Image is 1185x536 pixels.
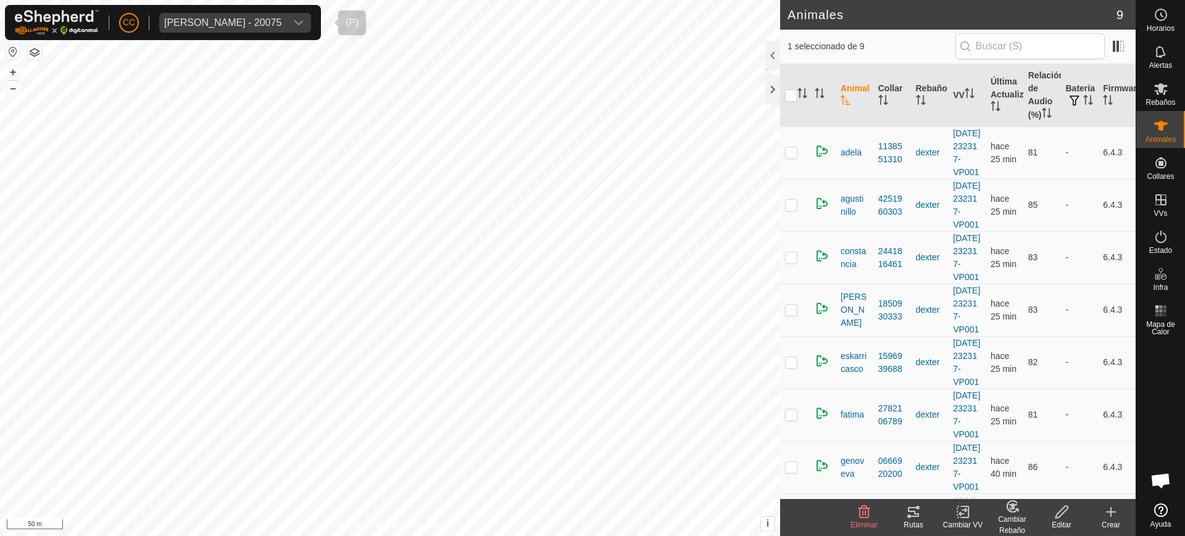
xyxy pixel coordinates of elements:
div: 2441816461 [878,245,906,271]
span: VVs [1154,210,1167,217]
img: returning on [815,249,829,263]
p-sorticon: Activar para ordenar [1042,110,1052,120]
span: i [767,518,769,529]
span: eskarricasco [841,350,868,376]
td: 6.4.3 [1098,179,1136,231]
p-sorticon: Activar para ordenar [965,90,975,100]
span: 15 sept 2025, 10:37 [991,403,1017,426]
td: - [1061,389,1099,441]
span: adela [841,146,862,159]
div: Cambiar VV [938,519,987,530]
span: 82 [1028,357,1038,367]
div: Chat abierto [1142,462,1179,499]
th: Batería [1061,64,1099,127]
div: 1596939688 [878,350,906,376]
div: dropdown trigger [286,13,311,33]
div: dexter [916,251,944,264]
div: dexter [916,461,944,474]
td: - [1061,336,1099,389]
span: 15 sept 2025, 10:37 [991,299,1017,321]
span: Rebaños [1145,99,1175,106]
td: 6.4.3 [1098,231,1136,284]
td: - [1061,126,1099,179]
span: 15 sept 2025, 10:37 [991,246,1017,269]
span: Olegario Arranz Rodrigo - 20075 [159,13,286,33]
div: dexter [916,356,944,369]
span: 83 [1028,305,1038,315]
a: [DATE] 232317-VP001 [953,390,980,439]
a: [DATE] 232317-VP001 [953,181,980,229]
th: Firmware [1098,64,1136,127]
div: dexter [916,303,944,316]
p-sorticon: Activar para ordenar [797,90,807,100]
img: returning on [815,144,829,159]
button: – [6,81,20,96]
span: Infra [1153,284,1168,291]
div: dexter [916,199,944,212]
a: [DATE] 232317-VP001 [953,128,980,177]
span: 15 sept 2025, 10:36 [991,194,1017,216]
img: Logo Gallagher [15,10,99,35]
p-sorticon: Activar para ordenar [841,97,850,107]
div: 0666920200 [878,455,906,480]
span: Collares [1147,173,1174,180]
span: Mapa de Calor [1139,321,1182,336]
td: 6.4.3 [1098,441,1136,493]
td: - [1061,231,1099,284]
span: CC [123,16,135,29]
a: [DATE] 232317-VP001 [953,286,980,334]
span: Eliminar [850,521,877,529]
span: 1 seleccionado de 9 [788,40,955,53]
p-sorticon: Activar para ordenar [1103,97,1113,107]
a: Contáctenos [412,520,454,531]
td: 6.4.3 [1098,126,1136,179]
h2: Animales [788,7,1116,22]
th: Animal [836,64,873,127]
th: Relación de Audio (%) [1023,64,1061,127]
span: Estado [1149,247,1172,254]
p-sorticon: Activar para ordenar [815,90,825,100]
span: 15 sept 2025, 10:22 [991,456,1017,479]
span: Animales [1145,136,1176,143]
div: Crear [1086,519,1136,530]
div: Cambiar Rebaño [987,514,1037,536]
td: 6.4.3 [1098,336,1136,389]
a: [DATE] 232317-VP001 [953,338,980,387]
img: returning on [815,301,829,316]
span: 86 [1028,462,1038,472]
div: 1138551310 [878,140,906,166]
span: constancia [841,245,868,271]
span: 9 [1116,6,1123,24]
button: i [761,517,775,530]
th: Última Actualización [986,64,1023,127]
img: returning on [815,353,829,368]
span: 83 [1028,252,1038,262]
a: [DATE] 232317-VP001 [953,233,980,282]
span: genoveva [841,455,868,480]
a: Política de Privacidad [326,520,397,531]
span: APAGADO [953,495,976,518]
span: Horarios [1147,25,1175,32]
img: returning on [815,196,829,211]
div: [PERSON_NAME] - 20075 [164,18,281,28]
span: [PERSON_NAME] [841,291,868,329]
button: + [6,65,20,80]
div: Editar [1037,519,1086,530]
th: Rebaño [911,64,949,127]
th: Collar [873,64,911,127]
img: returning on [815,406,829,421]
img: returning on [815,458,829,473]
span: Ayuda [1150,521,1171,528]
div: 4251960303 [878,192,906,218]
td: - [1061,441,1099,493]
p-sorticon: Activar para ordenar [916,97,926,107]
span: 85 [1028,200,1038,210]
span: 15 sept 2025, 10:37 [991,351,1017,374]
a: [DATE] 232317-VP001 [953,443,980,492]
button: Capas del Mapa [27,45,42,60]
a: Ayuda [1136,498,1185,533]
td: 6.4.3 [1098,284,1136,336]
td: - [1061,179,1099,231]
div: dexter [916,408,944,421]
span: fatima [841,408,864,421]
